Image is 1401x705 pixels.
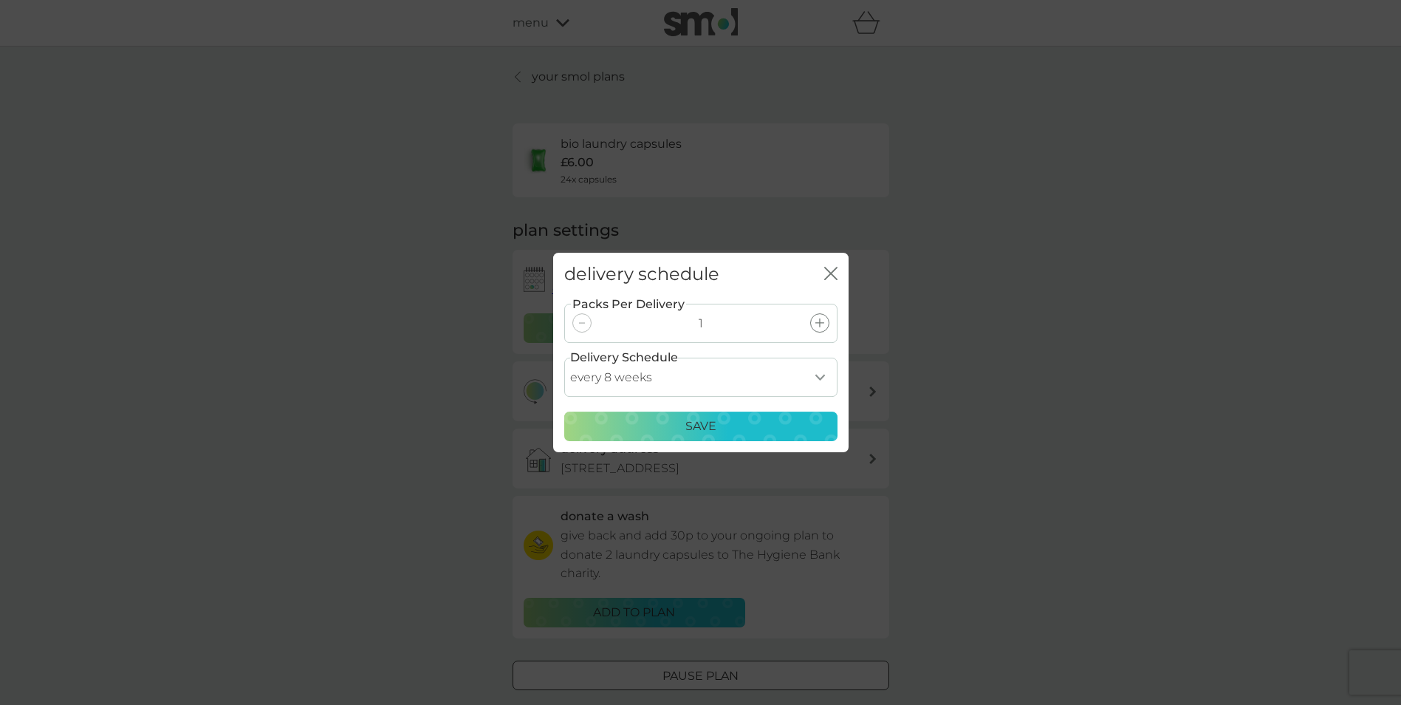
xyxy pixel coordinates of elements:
p: Save [685,417,716,436]
h2: delivery schedule [564,264,719,285]
p: 1 [699,314,703,333]
label: Packs Per Delivery [571,295,686,314]
button: close [824,267,837,282]
label: Delivery Schedule [570,348,678,367]
button: Save [564,412,837,441]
